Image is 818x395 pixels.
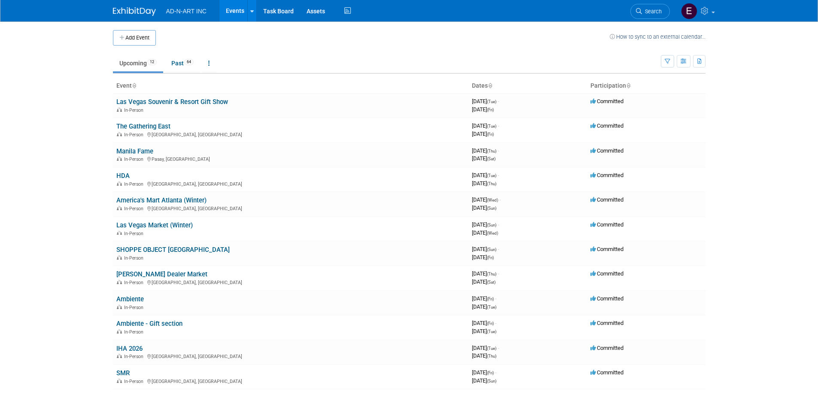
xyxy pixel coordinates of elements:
[124,132,146,138] span: In-Person
[472,172,499,178] span: [DATE]
[472,98,499,104] span: [DATE]
[487,206,496,211] span: (Sun)
[124,280,146,285] span: In-Person
[472,328,496,334] span: [DATE]
[487,280,496,285] span: (Sat)
[117,280,122,284] img: In-Person Event
[495,320,496,326] span: -
[487,272,496,276] span: (Thu)
[630,4,670,19] a: Search
[498,147,499,154] span: -
[124,305,146,310] span: In-Person
[116,172,130,180] a: HDA
[117,156,122,161] img: In-Person Event
[116,98,228,106] a: Las Vegas Souvenir & Resort Gift Show
[116,270,207,278] a: [PERSON_NAME] Dealer Market
[124,206,146,211] span: In-Person
[472,147,499,154] span: [DATE]
[642,8,662,15] span: Search
[590,122,623,129] span: Committed
[116,205,465,211] div: [GEOGRAPHIC_DATA], [GEOGRAPHIC_DATA]
[487,181,496,186] span: (Thu)
[124,181,146,187] span: In-Person
[495,295,496,302] span: -
[487,305,496,309] span: (Tue)
[495,369,496,376] span: -
[472,270,499,277] span: [DATE]
[498,246,499,252] span: -
[487,379,496,383] span: (Sun)
[590,369,623,376] span: Committed
[117,255,122,260] img: In-Person Event
[116,352,465,359] div: [GEOGRAPHIC_DATA], [GEOGRAPHIC_DATA]
[487,156,496,161] span: (Sat)
[116,196,207,204] a: America's Mart Atlanta (Winter)
[124,379,146,384] span: In-Person
[116,345,143,352] a: IHA 2026
[590,196,623,203] span: Committed
[117,379,122,383] img: In-Person Event
[487,231,498,236] span: (Wed)
[472,221,499,228] span: [DATE]
[116,377,465,384] div: [GEOGRAPHIC_DATA], [GEOGRAPHIC_DATA]
[472,155,496,162] span: [DATE]
[498,270,499,277] span: -
[472,246,499,252] span: [DATE]
[590,221,623,228] span: Committed
[590,172,623,178] span: Committed
[472,230,498,236] span: [DATE]
[472,303,496,310] span: [DATE]
[498,122,499,129] span: -
[117,231,122,235] img: In-Person Event
[472,196,501,203] span: [DATE]
[499,196,501,203] span: -
[488,82,492,89] a: Sort by Start Date
[124,354,146,359] span: In-Person
[468,79,587,93] th: Dates
[113,55,163,71] a: Upcoming12
[124,156,146,162] span: In-Person
[487,255,494,260] span: (Fri)
[124,231,146,236] span: In-Person
[487,149,496,153] span: (Thu)
[487,371,494,375] span: (Fri)
[113,7,156,16] img: ExhibitDay
[116,295,144,303] a: Ambiente
[113,30,156,46] button: Add Event
[590,295,623,302] span: Committed
[487,132,494,137] span: (Fri)
[610,34,705,40] a: How to sync to an external calendar...
[117,206,122,210] img: In-Person Event
[487,198,498,202] span: (Wed)
[165,55,200,71] a: Past64
[487,223,496,227] span: (Sun)
[116,180,465,187] div: [GEOGRAPHIC_DATA], [GEOGRAPHIC_DATA]
[472,122,499,129] span: [DATE]
[184,59,194,65] span: 64
[498,221,499,228] span: -
[590,147,623,154] span: Committed
[498,345,499,351] span: -
[472,279,496,285] span: [DATE]
[472,131,494,137] span: [DATE]
[487,321,494,326] span: (Fri)
[590,345,623,351] span: Committed
[117,329,122,334] img: In-Person Event
[124,329,146,335] span: In-Person
[116,221,193,229] a: Las Vegas Market (Winter)
[472,345,499,351] span: [DATE]
[117,107,122,112] img: In-Person Event
[116,131,465,138] div: [GEOGRAPHIC_DATA], [GEOGRAPHIC_DATA]
[117,132,122,136] img: In-Person Event
[487,124,496,129] span: (Tue)
[590,270,623,277] span: Committed
[587,79,705,93] th: Participation
[487,329,496,334] span: (Tue)
[472,205,496,211] span: [DATE]
[124,255,146,261] span: In-Person
[472,106,494,113] span: [DATE]
[472,180,496,187] span: [DATE]
[487,297,494,301] span: (Fri)
[113,79,468,93] th: Event
[472,352,496,359] span: [DATE]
